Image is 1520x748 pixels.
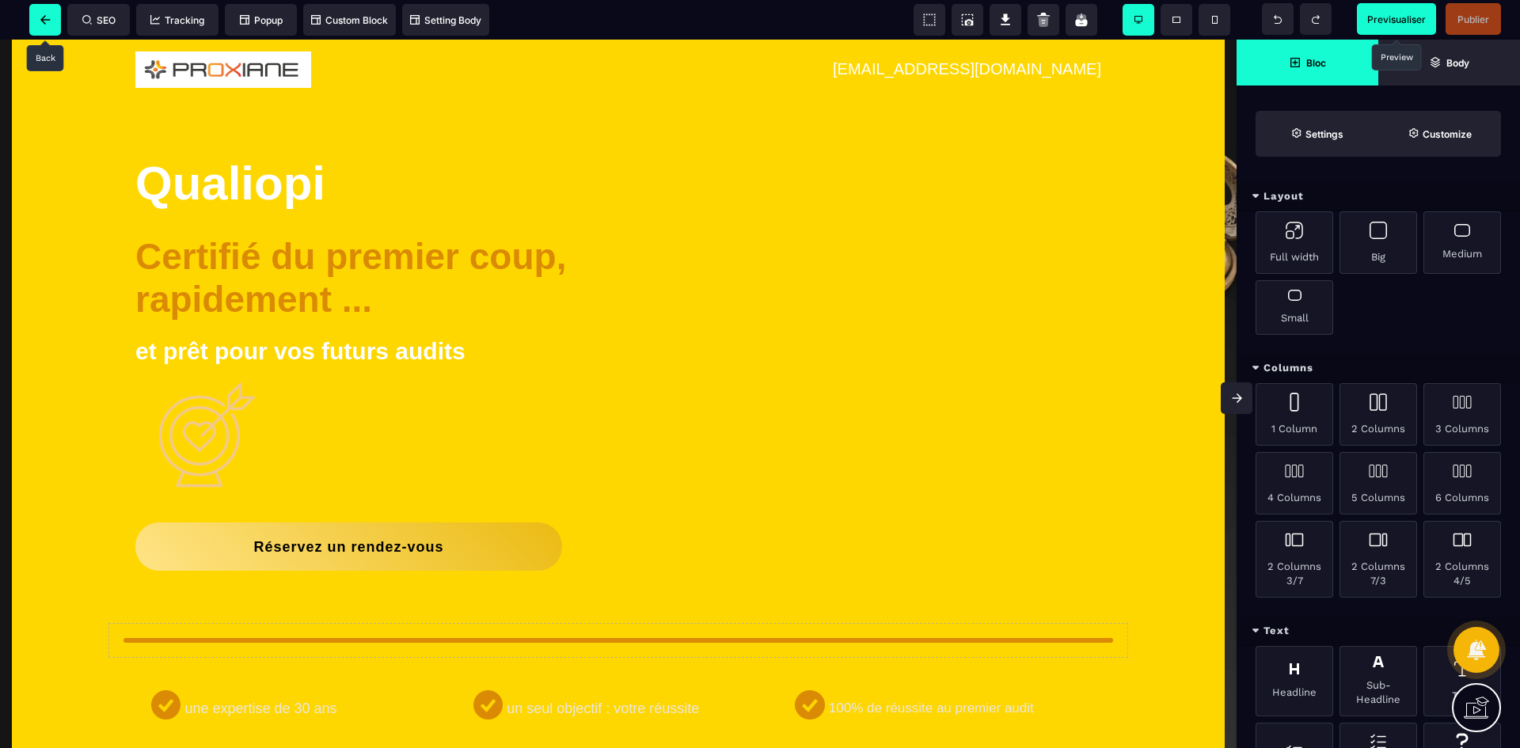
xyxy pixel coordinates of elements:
[1256,211,1333,274] div: Full width
[1237,40,1378,85] span: Open Blocks
[1339,646,1417,716] div: Sub-Headline
[1423,128,1472,140] strong: Customize
[311,14,388,26] span: Custom Block
[1339,383,1417,446] div: 2 Columns
[82,14,116,26] span: SEO
[1423,452,1501,514] div: 6 Columns
[1237,354,1520,383] div: Columns
[1423,646,1501,716] div: Text
[1256,646,1333,716] div: Headline
[1423,211,1501,274] div: Medium
[1423,521,1501,598] div: 2 Columns 4/5
[1256,111,1378,157] span: Settings
[1237,617,1520,646] div: Text
[526,17,1101,43] text: [EMAIL_ADDRESS][DOMAIN_NAME]
[952,4,983,36] span: Screenshot
[473,651,503,680] img: 61b494325f8a4818ccf6b45798e672df_Vector.png
[1378,111,1501,157] span: Open Style Manager
[1457,13,1489,25] span: Publier
[1305,128,1343,140] strong: Settings
[795,651,824,680] img: 61b494325f8a4818ccf6b45798e672df_Vector.png
[150,14,204,26] span: Tracking
[1256,521,1333,598] div: 2 Columns 3/7
[135,298,465,325] b: et prêt pour vos futurs audits
[135,196,566,280] b: Certifié du premier coup, rapidement ...
[134,483,559,531] button: Réservez un rendez-vous
[1378,40,1520,85] span: Open Layer Manager
[1339,211,1417,274] div: Big
[1256,280,1333,335] div: Small
[1237,182,1520,211] div: Layout
[507,657,767,682] text: un seul objectif : votre réussite
[1446,57,1469,69] strong: Body
[1306,57,1326,69] strong: Bloc
[135,116,655,179] h1: Qualiopi
[829,657,1089,681] text: 100% de réussite au premier audit
[1339,452,1417,514] div: 5 Columns
[240,14,283,26] span: Popup
[184,657,445,682] text: une expertise de 30 ans
[135,329,269,463] img: 184210e047c06fd5bc12ddb28e3bbffc_Cible.png
[1357,3,1436,35] span: Preview
[1423,383,1501,446] div: 3 Columns
[1256,383,1333,446] div: 1 Column
[151,651,180,680] img: 61b494325f8a4818ccf6b45798e672df_Vector.png
[1339,521,1417,598] div: 2 Columns 7/3
[410,14,481,26] span: Setting Body
[1367,13,1426,25] span: Previsualiser
[914,4,945,36] span: View components
[135,12,311,48] img: 92ef1b41aa5dc875a9f0b1580ab26380_Logo_Proxiane_Final.png
[1256,452,1333,514] div: 4 Columns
